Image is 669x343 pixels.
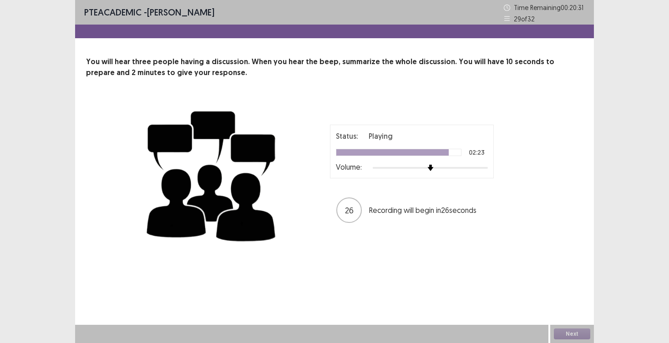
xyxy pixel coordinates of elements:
p: 02:23 [469,149,485,156]
p: Status: [336,131,358,141]
p: Recording will begin in 26 seconds [369,205,487,216]
p: You will hear three people having a discussion. When you hear the beep, summarize the whole discu... [86,56,583,78]
p: 26 [345,204,354,217]
img: group-discussion [143,100,280,249]
span: PTE academic [84,6,142,18]
p: 29 of 32 [514,14,535,24]
p: Playing [369,131,393,141]
p: Time Remaining 00 : 20 : 31 [514,3,585,12]
p: Volume: [336,161,362,172]
img: arrow-thumb [427,165,434,171]
p: - [PERSON_NAME] [84,5,214,19]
